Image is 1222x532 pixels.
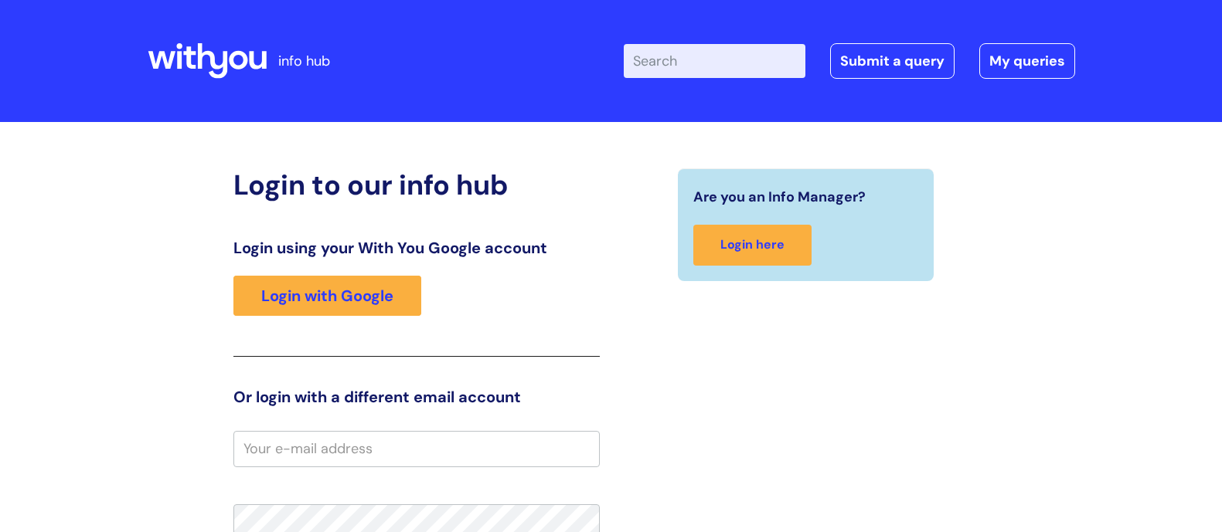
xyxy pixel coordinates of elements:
span: Are you an Info Manager? [693,185,866,209]
input: Your e-mail address [233,431,600,466]
a: Login here [693,225,812,266]
a: Login with Google [233,276,421,316]
a: Submit a query [830,43,955,79]
h2: Login to our info hub [233,168,600,202]
p: info hub [278,49,330,73]
h3: Or login with a different email account [233,388,600,406]
h3: Login using your With You Google account [233,239,600,257]
input: Search [624,44,805,78]
a: My queries [979,43,1075,79]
